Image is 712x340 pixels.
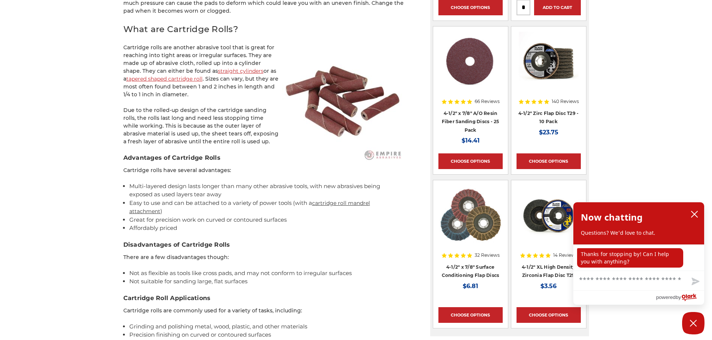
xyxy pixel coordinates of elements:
li: Affordably priced [129,224,404,233]
div: olark chatbox [573,202,705,305]
li: Grinding and polishing metal, wood, plastic, and other materials [129,322,404,331]
h3: Cartridge Roll Applications [123,294,404,303]
li: Easy to use and can be attached to a variety of power tools (with a ) [129,199,404,216]
h3: Disadvantages of Cartridge Rolls [123,240,404,249]
p: Cartridge rolls are another abrasive tool that is great for reaching into tight areas or irregula... [123,44,404,99]
a: 4-1/2" Zirc Flap Disc T29 - 10 Pack [518,110,579,125]
img: 4-1/2" XL High Density Zirconia Flap Disc T29 [519,185,579,245]
a: 4-1/2" XL High Density Zirconia Flap Disc T29 [517,185,581,250]
p: Cartridge rolls have several advantages: [123,166,404,174]
span: 66 Reviews [475,99,500,104]
h3: Advantages of Cartridge Rolls [123,153,404,162]
a: tapered shaped cartridge roll [126,75,203,82]
p: Due to the rolled-up design of the cartridge sanding rolls, the rolls last long and need less sto... [123,106,404,146]
a: Scotch brite flap discs [438,185,503,250]
li: Not as flexible as tools like cross pads, and may not conform to irregular surfaces [129,269,404,278]
button: close chatbox [688,209,700,220]
a: 4-1/2" x 7/8" A/O Resin Fiber Sanding Discs - 25 Pack [442,110,499,133]
span: $3.56 [540,283,557,290]
a: Choose Options [438,307,503,323]
span: powered [656,293,675,302]
p: There are a few disadvantages though: [123,253,404,261]
img: Scotch brite flap discs [440,185,501,245]
a: Choose Options [517,307,581,323]
span: $6.81 [463,283,478,290]
li: Not suitable for sanding large, flat surfaces [129,277,404,286]
li: Great for precision work on curved or contoured surfaces [129,216,404,224]
a: 4.5 inch resin fiber disc [438,32,503,96]
button: Send message [685,273,704,290]
img: 4.5 inch resin fiber disc [440,32,501,91]
h2: What are Cartridge Rolls? [123,23,404,36]
a: Choose Options [517,153,581,169]
li: Precision finishing on curved or contoured surfaces [129,331,404,339]
p: Thanks for stopping by! Can I help you with anything? [577,248,683,268]
a: Choose Options [438,153,503,169]
a: 4-1/2" x 7/8" Surface Conditioning Flap Discs [442,264,499,278]
span: $14.41 [462,137,480,144]
a: straight cylinders [218,68,263,74]
div: chat [573,244,704,271]
span: $23.75 [539,129,558,136]
p: Cartridge rolls are commonly used for a variety of tasks, including: [123,307,404,315]
button: Close Chatbox [682,312,705,334]
a: Powered by Olark [656,291,704,305]
span: 140 Reviews [552,99,579,104]
img: Cartridge sandpaper rolls aka sanding cones for rotary drills, air grinders, and die grinders [282,40,404,161]
h2: Now chatting [581,210,642,225]
img: 4.5" Black Hawk Zirconia Flap Disc 10 Pack [519,32,579,91]
span: 32 Reviews [475,253,500,258]
a: 4-1/2" XL High Density Zirconia Flap Disc T29 [522,264,576,278]
a: 4.5" Black Hawk Zirconia Flap Disc 10 Pack [517,32,581,96]
p: Questions? We'd love to chat. [581,229,697,237]
span: by [676,293,681,302]
span: 14 Reviews [553,253,577,258]
li: Multi-layered design lasts longer than many other abrasive tools, with new abrasives being expose... [129,182,404,199]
